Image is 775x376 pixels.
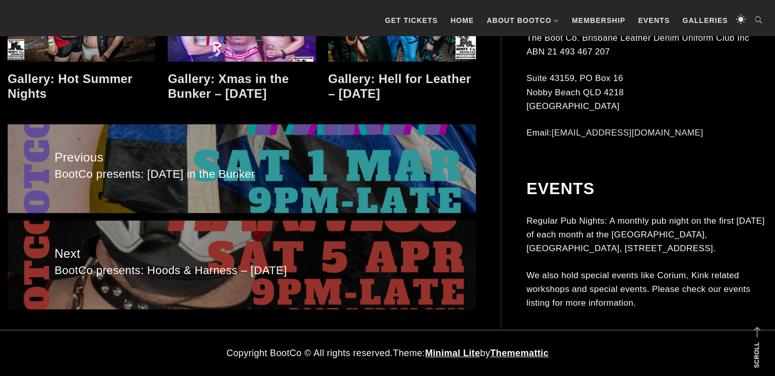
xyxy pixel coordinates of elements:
[8,221,476,309] a: BootCo presents: Hoods & Harness – [DATE]
[753,342,760,368] strong: Scroll
[55,263,429,278] span: BootCo presents: Hoods & Harness – [DATE]
[482,5,564,36] a: About BootCo
[526,213,767,255] p: Regular Pub Nights: A monthly pub night on the first [DATE] of each month at the [GEOGRAPHIC_DATA...
[526,71,767,113] p: Suite 43159, PO Box 16 Nobby Beach QLD 4218 [GEOGRAPHIC_DATA]
[8,124,476,213] a: BootCo presents: [DATE] in the Bunker
[55,244,429,263] span: Next
[526,126,767,140] p: Email:
[8,117,476,317] nav: Posts
[425,348,480,358] a: Minimal Lite
[551,128,703,138] a: [EMAIL_ADDRESS][DOMAIN_NAME]
[445,5,479,36] a: Home
[526,268,767,310] p: We also hold special events like Corium, Kink related workshops and special events. Please check ...
[8,72,132,100] a: Gallery: Hot Summer Nights
[328,72,471,100] a: Gallery: Hell for Leather – [DATE]
[55,167,429,182] span: BootCo presents: [DATE] in the Bunker
[526,31,767,58] p: The Boot Co. Brisbane Leather Denim Uniform Club Inc ABN 21 493 467 207
[490,348,549,358] a: Thememattic
[677,5,733,36] a: Galleries
[55,148,429,167] span: Previous
[226,348,393,358] span: Copyright BootCo © All rights reserved.
[567,5,630,36] a: Membership
[526,179,767,198] h2: Events
[380,5,443,36] a: GET TICKETS
[168,72,289,100] a: Gallery: Xmas in the Bunker – [DATE]
[633,5,675,36] a: Events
